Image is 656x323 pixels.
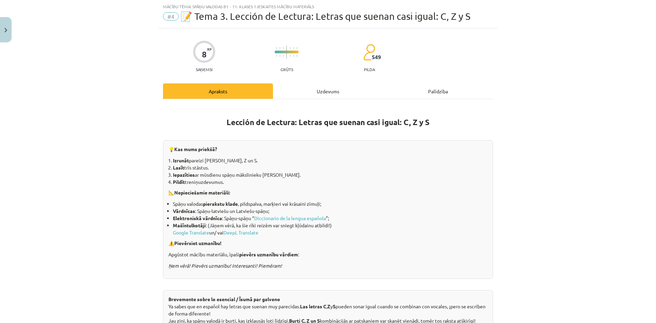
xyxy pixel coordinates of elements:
b: pierakstu klade [203,201,238,207]
strong: Pievērsiet uzmanību! [174,240,221,246]
p: 📐 [168,189,488,196]
img: icon-short-line-57e1e144782c952c97e751825c79c345078a6d821885a25fce030b3d8c18986b.svg [293,47,294,49]
b: Pildīt [173,179,185,185]
img: icon-long-line-d9ea69661e0d244f92f715978eff75569469978d946b2353a9bb055b3ed8787d.svg [286,45,287,59]
img: students-c634bb4e5e11cddfef0936a35e636f08e4e9abd3cc4e673bd6f9a4125e45ecb1.svg [363,44,375,61]
div: Palīdzība [383,83,493,99]
img: icon-close-lesson-0947bae3869378f0d4975bcd49f059093ad1ed9edebbc8119c70593378902aed.svg [4,28,7,32]
span: 549 [372,54,381,60]
li: : (Jāņem vērā, ka šie rīki reizēm var sniegt kļūdainu atbildi!) un/ vai [173,222,488,236]
li: Spāņu valodas , pildspalva, marķieri vai krāsaini zīmuļi; [173,200,488,207]
div: Mācību tēma: Spāņu valodas b1 - 11. klases 1.ieskaites mācību materiāls [163,4,493,9]
div: Apraksts [163,83,273,99]
li: : Spāņu-latviešu un Latviešu-spāņu; [173,207,488,215]
p: Saņemsi [193,67,215,72]
div: Uzdevums [273,83,383,99]
a: Diccionario de la lengua española [254,215,326,221]
b: Elektroniskā vārdnīca [173,215,222,221]
img: icon-short-line-57e1e144782c952c97e751825c79c345078a6d821885a25fce030b3d8c18986b.svg [283,47,284,49]
strong: Nepieciešamie materiāli: [174,189,230,196]
div: 8 [202,50,207,59]
strong: Lección de Lectura: Letras que suenan casi igual: C, Z y S [227,117,429,127]
img: icon-short-line-57e1e144782c952c97e751825c79c345078a6d821885a25fce030b3d8c18986b.svg [293,55,294,57]
img: icon-short-line-57e1e144782c952c97e751825c79c345078a6d821885a25fce030b3d8c18986b.svg [276,55,277,57]
span: 📝 Tema 3. Lección de Lectura: Letras que suenan casi igual: C, Z y S [180,11,470,22]
li: ar mūsdienu spāņu mākslinieku [PERSON_NAME]. [173,171,488,178]
p: ⚠️ [168,240,488,247]
strong: Brevemente sobre lo esencial / Īsumā par galveno [168,296,280,302]
p: 💡 [168,146,488,153]
strong: pievērs uzmanību vārdiem [239,251,298,257]
a: Google Translate [173,229,209,235]
img: icon-short-line-57e1e144782c952c97e751825c79c345078a6d821885a25fce030b3d8c18986b.svg [290,55,290,57]
strong: Kas mums priekšā? [174,146,217,152]
b: Iepazīties [173,172,195,178]
b: Izrunāt [173,157,189,163]
i: Ņem vērā! Pievērs uzmanību! Interesanti! Piemēram! [168,263,282,269]
b: Z [327,303,330,309]
p: Grūts [281,67,293,72]
li: trīs stāstus. [173,164,488,171]
b: S [333,303,336,309]
li: : Spāņu-spāņu “ ”; [173,215,488,222]
b: Las letras C [300,303,326,309]
li: treniņuzdevumus. [173,178,488,186]
img: icon-short-line-57e1e144782c952c97e751825c79c345078a6d821885a25fce030b3d8c18986b.svg [290,47,290,49]
span: #4 [163,12,179,21]
b: Mašīntulkotāji [173,222,206,228]
span: XP [207,47,211,51]
b: Vārdnīcas [173,208,195,214]
li: pareizi [PERSON_NAME], Z un S. [173,157,488,164]
p: Apgūstot mācību materiālu, īpaši : [168,251,488,258]
p: pilda [364,67,375,72]
img: icon-short-line-57e1e144782c952c97e751825c79c345078a6d821885a25fce030b3d8c18986b.svg [276,47,277,49]
b: Lasīt [173,164,184,171]
img: icon-short-line-57e1e144782c952c97e751825c79c345078a6d821885a25fce030b3d8c18986b.svg [283,55,284,57]
a: DeepL Translate [223,229,258,235]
